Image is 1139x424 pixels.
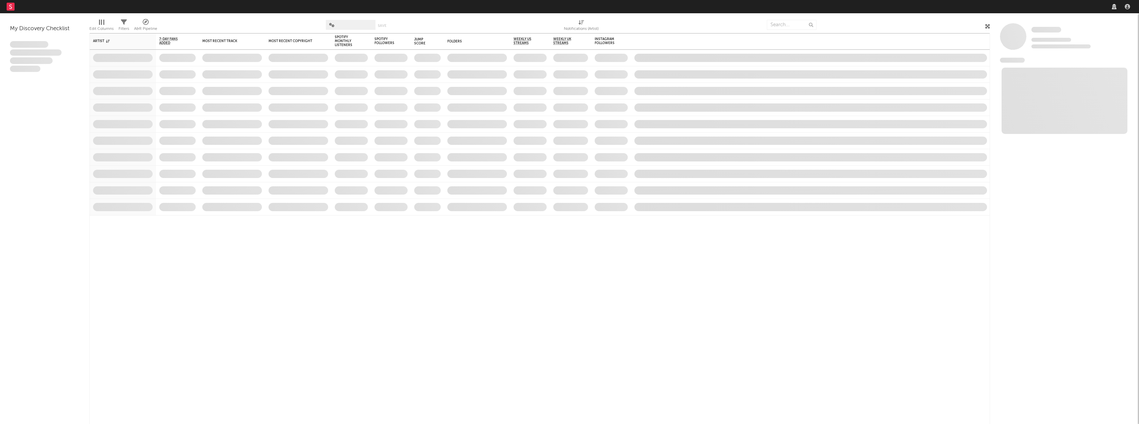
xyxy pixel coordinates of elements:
div: Folders [447,39,497,43]
div: A&R Pipeline [134,25,157,33]
span: Aliquam viverra [10,66,40,72]
div: A&R Pipeline [134,17,157,36]
span: Lorem ipsum dolor [10,41,48,48]
span: Some Artist [1031,27,1061,32]
input: Search... [767,20,817,30]
div: Filters [119,25,129,33]
span: Integer aliquet in purus et [10,49,62,56]
span: Weekly UK Streams [553,37,578,45]
div: Spotify Monthly Listeners [335,35,358,47]
span: 0 fans last week [1031,44,1091,48]
div: Most Recent Copyright [269,39,318,43]
span: Tracking Since: [DATE] [1031,38,1071,42]
div: Edit Columns [89,17,114,36]
button: Save [378,24,386,28]
a: Some Artist [1031,27,1061,33]
div: Notifications (Artist) [564,17,599,36]
div: Jump Score [414,37,431,45]
div: Edit Columns [89,25,114,33]
div: My Discovery Checklist [10,25,79,33]
div: Filters [119,17,129,36]
span: 7-Day Fans Added [159,37,186,45]
div: Spotify Followers [374,37,398,45]
div: Instagram Followers [595,37,618,45]
span: Praesent ac interdum [10,57,53,64]
div: Notifications (Artist) [564,25,599,33]
span: Weekly US Streams [514,37,537,45]
span: News Feed [1000,58,1025,63]
div: Artist [93,39,143,43]
div: Most Recent Track [202,39,252,43]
